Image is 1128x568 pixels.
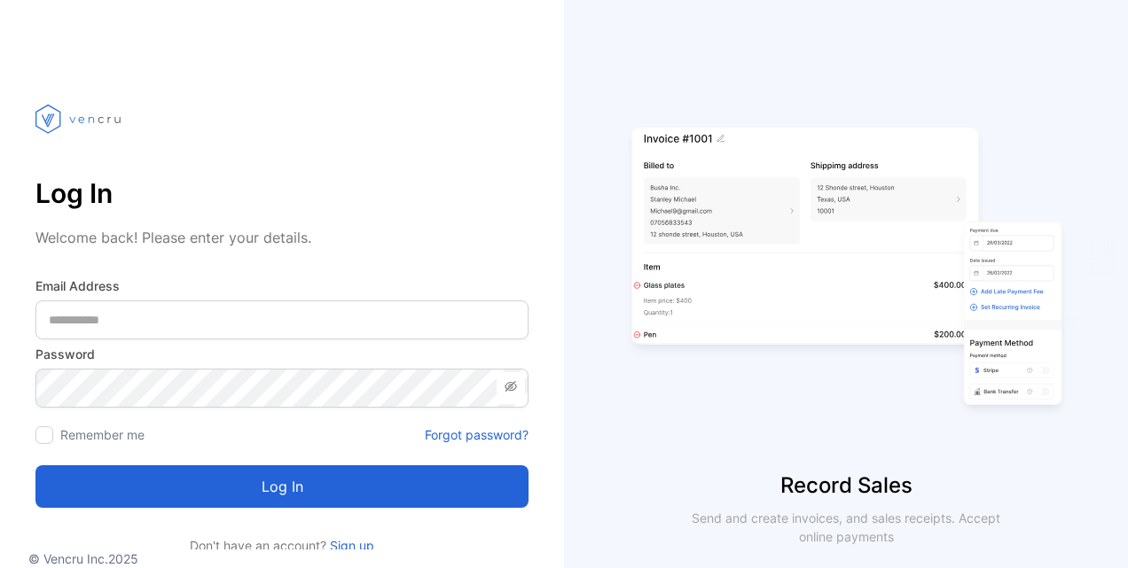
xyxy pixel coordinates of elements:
label: Password [35,345,529,363]
p: Send and create invoices, and sales receipts. Accept online payments [676,509,1016,546]
p: Welcome back! Please enter your details. [35,227,529,248]
a: Sign up [326,538,374,553]
img: slider image [624,71,1068,470]
label: Remember me [60,427,145,442]
button: Log in [35,465,529,508]
a: Forgot password? [425,425,529,444]
p: Record Sales [564,470,1128,502]
p: Don't have an account? [35,536,529,555]
p: Log In [35,172,529,214]
img: vencru logo [35,71,124,167]
label: Email Address [35,276,529,295]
